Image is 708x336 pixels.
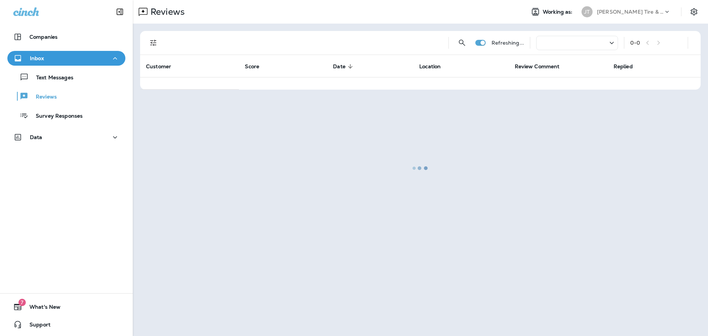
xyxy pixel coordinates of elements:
[7,108,125,123] button: Survey Responses
[30,134,42,140] p: Data
[29,75,73,82] p: Text Messages
[18,299,26,306] span: 7
[7,317,125,332] button: Support
[110,4,130,19] button: Collapse Sidebar
[7,51,125,66] button: Inbox
[7,89,125,104] button: Reviews
[30,55,44,61] p: Inbox
[28,94,57,101] p: Reviews
[22,322,51,330] span: Support
[7,130,125,145] button: Data
[22,304,60,313] span: What's New
[29,34,58,40] p: Companies
[28,113,83,120] p: Survey Responses
[7,30,125,44] button: Companies
[7,69,125,85] button: Text Messages
[7,299,125,314] button: 7What's New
